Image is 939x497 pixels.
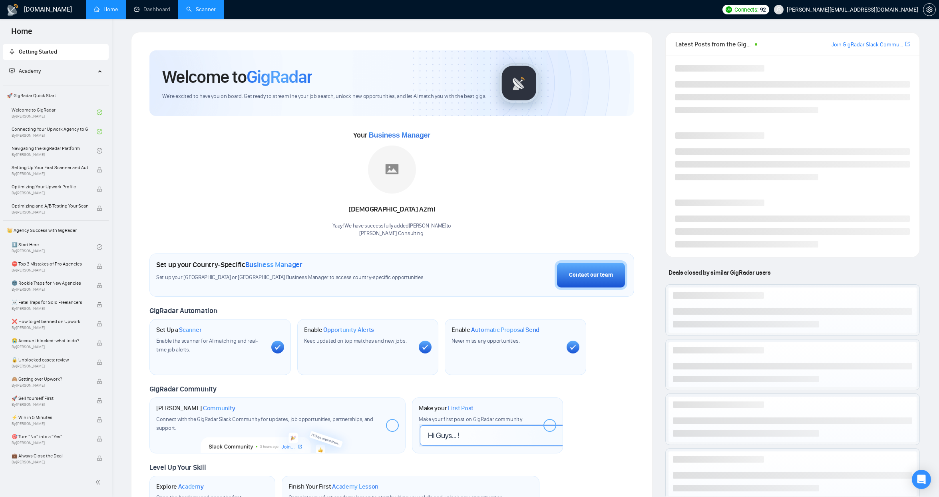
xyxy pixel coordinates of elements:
[452,337,519,344] span: Never miss any opportunities.
[304,326,374,334] h1: Enable
[12,142,97,160] a: Navigating the GigRadar PlatformBy[PERSON_NAME]
[12,413,88,421] span: ⚡ Win in 5 Minutes
[353,131,430,140] span: Your
[12,433,88,441] span: 🎯 Turn “No” into a “Yes”
[156,337,258,353] span: Enable the scanner for AI matching and real-time job alerts.
[12,210,88,215] span: By [PERSON_NAME]
[3,44,109,60] li: Getting Started
[6,4,19,16] img: logo
[12,183,88,191] span: Optimizing Your Upwork Profile
[471,326,539,334] span: Automatic Proposal Send
[156,260,302,269] h1: Set up your Country-Specific
[97,436,102,442] span: lock
[134,6,170,13] a: dashboardDashboard
[288,483,378,491] h1: Finish Your First
[368,146,416,194] img: placeholder.png
[97,455,102,461] span: lock
[12,268,88,273] span: By [PERSON_NAME]
[5,26,39,42] span: Home
[178,483,204,491] span: Academy
[162,66,312,88] h1: Welcome to
[12,460,88,465] span: By [PERSON_NAME]
[923,6,936,13] a: setting
[332,230,451,238] p: [PERSON_NAME] Consulting .
[332,203,451,216] div: [DEMOGRAPHIC_DATA] Azmi
[149,385,217,393] span: GigRadar Community
[9,68,15,74] span: fund-projection-screen
[12,356,88,364] span: 🔓 Unblocked cases: review
[675,39,752,49] span: Latest Posts from the GigRadar Community
[19,68,41,74] span: Academy
[760,5,766,14] span: 92
[12,298,88,306] span: ☠️ Fatal Traps for Solo Freelancers
[97,340,102,346] span: lock
[97,302,102,307] span: lock
[923,3,936,16] button: setting
[665,265,774,279] span: Deals closed by similar GigRadar users
[156,483,204,491] h1: Explore
[97,244,102,250] span: check-circle
[12,306,88,311] span: By [PERSON_NAME]
[97,379,102,384] span: lock
[12,164,88,172] span: Setting Up Your First Scanner and Auto-Bidder
[419,416,523,423] span: Make your first post on GigRadar community.
[97,129,102,134] span: check-circle
[555,260,627,290] button: Contact our team
[245,260,302,269] span: Business Manager
[97,398,102,403] span: lock
[323,326,374,334] span: Opportunity Alerts
[179,326,201,334] span: Scanner
[12,260,88,268] span: ⛔ Top 3 Mistakes of Pro Agencies
[332,222,451,238] div: Yaay! We have successfully added [PERSON_NAME] to
[97,359,102,365] span: lock
[97,283,102,288] span: lock
[923,6,935,13] span: setting
[97,167,102,173] span: lock
[448,404,473,412] span: First Post
[97,321,102,327] span: lock
[905,40,910,48] a: export
[12,123,97,140] a: Connecting Your Upwork Agency to GigRadarBy[PERSON_NAME]
[12,383,88,388] span: By [PERSON_NAME]
[776,7,782,12] span: user
[156,404,235,412] h1: [PERSON_NAME]
[12,337,88,345] span: 😭 Account blocked: what to do?
[203,404,235,412] span: Community
[97,110,102,115] span: check-circle
[12,238,97,256] a: 1️⃣ Start HereBy[PERSON_NAME]
[12,172,88,176] span: By [PERSON_NAME]
[499,63,539,103] img: gigradar-logo.png
[94,6,118,13] a: homeHome
[12,202,88,210] span: Optimizing and A/B Testing Your Scanner for Better Results
[369,131,430,139] span: Business Manager
[12,325,88,330] span: By [PERSON_NAME]
[332,483,378,491] span: Academy Lesson
[905,41,910,47] span: export
[4,222,108,238] span: 👑 Agency Success with GigRadar
[12,441,88,445] span: By [PERSON_NAME]
[12,287,88,292] span: By [PERSON_NAME]
[304,337,407,344] span: Keep updated on top matches and new jobs.
[9,68,41,74] span: Academy
[97,263,102,269] span: lock
[97,148,102,154] span: check-circle
[12,104,97,121] a: Welcome to GigRadarBy[PERSON_NAME]
[97,186,102,192] span: lock
[419,404,473,412] h1: Make your
[95,478,103,486] span: double-left
[12,364,88,369] span: By [PERSON_NAME]
[201,416,354,453] img: slackcommunity-bg.png
[247,66,312,88] span: GigRadar
[12,345,88,349] span: By [PERSON_NAME]
[734,5,758,14] span: Connects:
[162,93,486,100] span: We're excited to have you on board. Get ready to streamline your job search, unlock new opportuni...
[4,88,108,104] span: 🚀 GigRadar Quick Start
[149,306,217,315] span: GigRadar Automation
[12,191,88,196] span: By [PERSON_NAME]
[149,463,206,472] span: Level Up Your Skill
[186,6,216,13] a: searchScanner
[452,326,539,334] h1: Enable
[569,271,613,279] div: Contact our team
[9,49,15,54] span: rocket
[12,317,88,325] span: ❌ How to get banned on Upwork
